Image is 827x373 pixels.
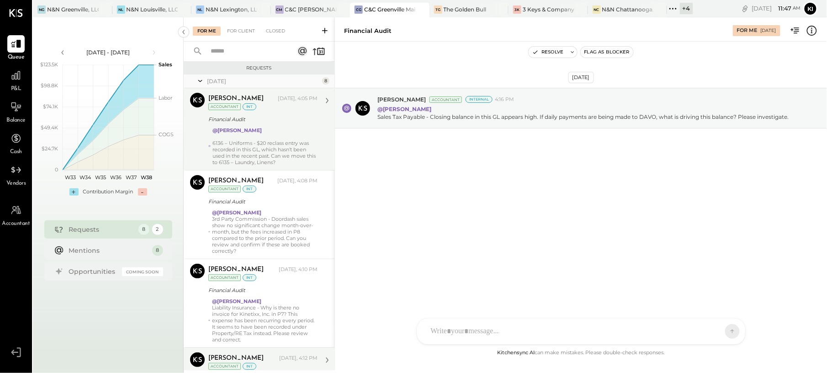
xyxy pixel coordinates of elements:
[11,85,21,93] span: P&L
[761,27,776,34] div: [DATE]
[69,267,117,276] div: Opportunities
[159,61,172,68] text: Sales
[40,61,58,68] text: $123.5K
[593,5,601,14] div: NC
[212,304,318,343] div: Liability Insurance - Why is there no invoice for Kinetixx, Inc. in P7? This expense has been rec...
[207,77,320,85] div: [DATE]
[10,148,22,156] span: Cash
[122,267,163,276] div: Coming Soon
[206,5,257,13] div: N&N Lexington, LLC
[602,5,654,13] div: N&N Chattanooga, LLC
[243,186,256,192] div: int
[152,245,163,256] div: 8
[208,94,264,103] div: [PERSON_NAME]
[80,174,91,181] text: W34
[279,266,318,273] div: [DATE], 4:10 PM
[42,145,58,152] text: $24.7K
[69,225,134,234] div: Requests
[127,5,178,13] div: N&N Louisville, LLC
[69,48,147,56] div: [DATE] - [DATE]
[243,274,256,281] div: int
[208,115,315,124] div: Financial Audit
[69,188,79,196] div: +
[208,286,315,295] div: Financial Audit
[737,27,758,34] div: For Me
[243,103,256,110] div: int
[276,5,284,14] div: CM
[261,27,290,36] div: Closed
[803,1,818,16] button: Ki
[344,27,392,35] div: Financial Audit
[208,265,264,274] div: [PERSON_NAME]
[138,224,149,235] div: 8
[355,5,363,14] div: CG
[529,47,567,58] button: Resolve
[364,5,416,13] div: C&C Greenville Main, LLC
[208,197,315,206] div: Financial Audit
[208,103,241,110] div: Accountant
[188,65,330,71] div: Requests
[0,67,32,93] a: P&L
[523,5,574,13] div: 3 Keys & Company
[377,106,431,112] strong: @[PERSON_NAME]
[83,188,133,196] div: Contribution Margin
[0,130,32,156] a: Cash
[208,274,241,281] div: Accountant
[495,96,514,103] span: 4:16 PM
[117,5,125,14] div: NL
[47,5,99,13] div: N&N Greenville, LLC
[110,174,122,181] text: W36
[0,98,32,125] a: Balance
[159,132,174,138] text: COGS
[55,166,58,173] text: 0
[95,174,106,181] text: W35
[69,246,148,255] div: Mentions
[193,27,221,36] div: For Me
[513,5,521,14] div: 3K
[41,124,58,131] text: $49.4K
[8,53,25,62] span: Queue
[377,96,426,103] span: [PERSON_NAME]
[138,188,147,196] div: -
[285,5,337,13] div: C&C [PERSON_NAME] LLC
[152,224,163,235] div: 2
[126,174,137,181] text: W37
[2,220,30,228] span: Accountant
[208,176,264,186] div: [PERSON_NAME]
[0,202,32,228] a: Accountant
[41,82,58,89] text: $98.8K
[568,72,594,83] div: [DATE]
[37,5,46,14] div: NG
[243,363,256,370] div: int
[680,3,693,14] div: + 4
[741,4,750,13] div: copy link
[429,96,462,103] div: Accountant
[212,127,262,133] strong: @[PERSON_NAME]
[212,140,318,165] div: 6136 – Uniforms - $20 reclass entry was recorded in this GL, which hasn’t been used in the recent...
[752,4,801,13] div: [DATE]
[208,186,241,192] div: Accountant
[0,161,32,188] a: Vendors
[64,174,75,181] text: W33
[377,113,789,121] div: Sales Tax Payable - Closing balance in this GL appears high. If daily payments are being made to ...
[208,354,264,363] div: [PERSON_NAME]
[434,5,442,14] div: TG
[6,180,26,188] span: Vendors
[444,5,487,13] div: The Golden Bull
[43,103,58,110] text: $74.1K
[322,77,329,85] div: 8
[196,5,204,14] div: NL
[159,95,172,101] text: Labor
[278,95,318,102] div: [DATE], 4:05 PM
[581,47,633,58] button: Flag as Blocker
[466,96,493,103] div: Internal
[6,117,26,125] span: Balance
[223,27,260,36] div: For Client
[0,35,32,62] a: Queue
[208,363,241,370] div: Accountant
[212,209,261,216] strong: @[PERSON_NAME]
[212,298,261,304] strong: @[PERSON_NAME]
[212,216,318,254] div: 3rd Party Commission - Doordash sales show no significant change month-over-month, but the fees i...
[279,355,318,362] div: [DATE], 4:12 PM
[277,177,318,185] div: [DATE], 4:08 PM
